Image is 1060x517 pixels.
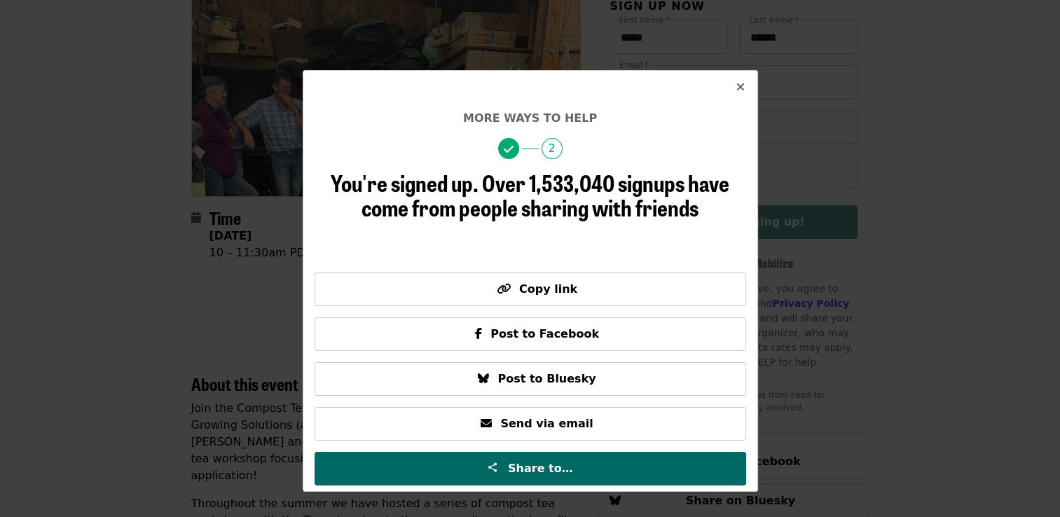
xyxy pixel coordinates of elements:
[497,282,511,296] i: link icon
[542,138,563,159] span: 2
[331,166,479,199] span: You're signed up.
[315,317,746,351] button: Post to Facebook
[736,81,745,94] i: times icon
[519,282,577,296] span: Copy link
[362,166,729,223] span: Over 1,533,040 signups have come from people sharing with friends
[463,111,597,125] span: More ways to help
[478,372,489,385] i: bluesky icon
[500,417,593,430] span: Send via email
[724,71,757,104] button: Close
[315,362,746,396] button: Post to Bluesky
[490,327,599,340] span: Post to Facebook
[315,407,746,441] button: Send via email
[315,452,746,485] button: Share to…
[504,143,514,156] i: check icon
[481,417,492,430] i: envelope icon
[487,462,498,473] img: Share
[315,273,746,306] button: Copy link
[475,327,482,340] i: facebook-f icon
[497,372,596,385] span: Post to Bluesky
[508,462,573,475] span: Share to…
